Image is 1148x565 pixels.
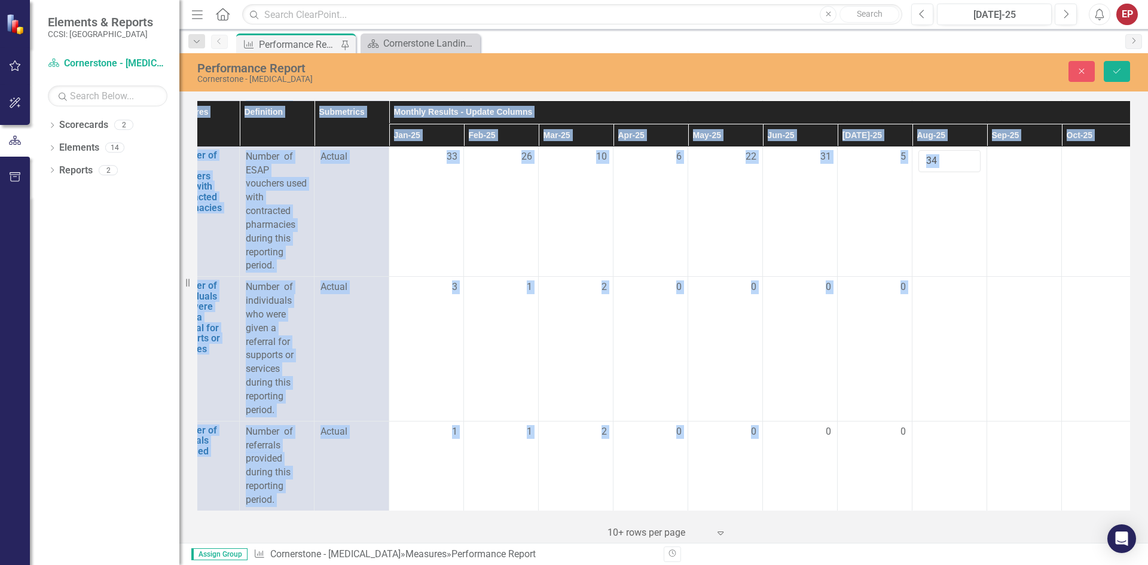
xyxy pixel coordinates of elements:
[48,85,167,106] input: Search Below...
[596,150,607,164] span: 10
[839,6,899,23] button: Search
[171,280,233,354] a: Number of individuals who were given a referral for supports or services
[527,425,532,439] span: 1
[857,9,883,19] span: Search
[259,37,338,52] div: Performance Report
[941,8,1048,22] div: [DATE]-25
[900,280,906,294] span: 0
[246,280,308,417] p: Number of individuals who were given a referral for supports or services during this reporting pe...
[48,57,167,71] a: Cornerstone - [MEDICAL_DATA]
[171,150,233,213] a: Number of ESAP vouchers used with contracted pharmacies
[171,425,233,457] a: Number of referrals provided
[900,425,906,439] span: 0
[527,280,532,294] span: 1
[197,62,720,75] div: Performance Report
[197,75,720,84] div: Cornerstone - [MEDICAL_DATA]
[405,548,447,560] a: Measures
[820,150,831,164] span: 31
[937,4,1052,25] button: [DATE]-25
[602,425,607,439] span: 2
[246,150,308,273] p: Number of ESAP vouchers used with contracted pharmacies during this reporting period.
[105,143,124,153] div: 14
[447,150,457,164] span: 33
[676,425,682,439] span: 0
[320,150,383,164] span: Actual
[1116,4,1138,25] button: EP
[48,15,153,29] span: Elements & Reports
[452,280,457,294] span: 3
[826,280,831,294] span: 0
[99,165,118,175] div: 2
[1107,524,1136,553] div: Open Intercom Messenger
[676,150,682,164] span: 6
[751,425,756,439] span: 0
[59,118,108,132] a: Scorecards
[746,150,756,164] span: 22
[254,548,655,561] div: » »
[364,36,477,51] a: Cornerstone Landing Page
[383,36,477,51] div: Cornerstone Landing Page
[521,150,532,164] span: 26
[5,13,28,35] img: ClearPoint Strategy
[270,548,401,560] a: Cornerstone - [MEDICAL_DATA]
[59,164,93,178] a: Reports
[59,141,99,155] a: Elements
[751,280,756,294] span: 0
[242,4,902,25] input: Search ClearPoint...
[320,425,383,439] span: Actual
[246,425,308,507] p: Number of referrals provided during this reporting period.
[826,425,831,439] span: 0
[114,120,133,130] div: 2
[452,425,457,439] span: 1
[602,280,607,294] span: 2
[191,548,248,560] span: Assign Group
[451,548,536,560] div: Performance Report
[320,280,383,294] span: Actual
[48,29,153,39] small: CCSI: [GEOGRAPHIC_DATA]
[676,280,682,294] span: 0
[900,150,906,164] span: 5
